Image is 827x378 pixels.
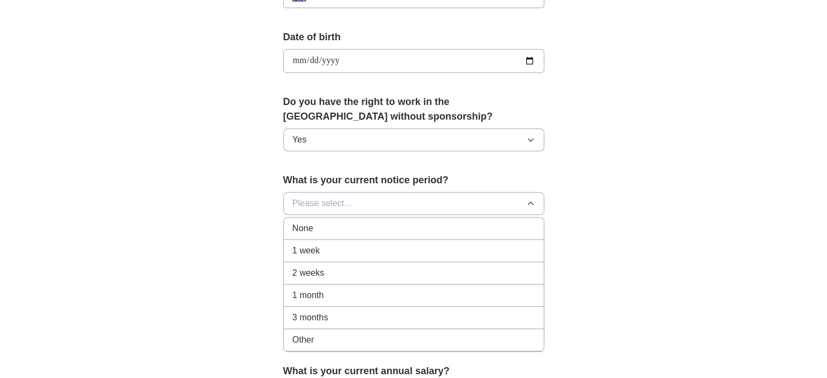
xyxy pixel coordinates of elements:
label: What is your current notice period? [283,173,544,188]
button: Please select... [283,192,544,215]
span: None [293,222,313,235]
span: 2 weeks [293,267,325,280]
label: Date of birth [283,30,544,45]
label: Do you have the right to work in the [GEOGRAPHIC_DATA] without sponsorship? [283,95,544,124]
span: Other [293,333,314,346]
span: 3 months [293,311,328,324]
span: 1 month [293,289,324,302]
span: Yes [293,133,307,146]
span: Please select... [293,197,352,210]
span: 1 week [293,244,320,257]
button: Yes [283,128,544,151]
